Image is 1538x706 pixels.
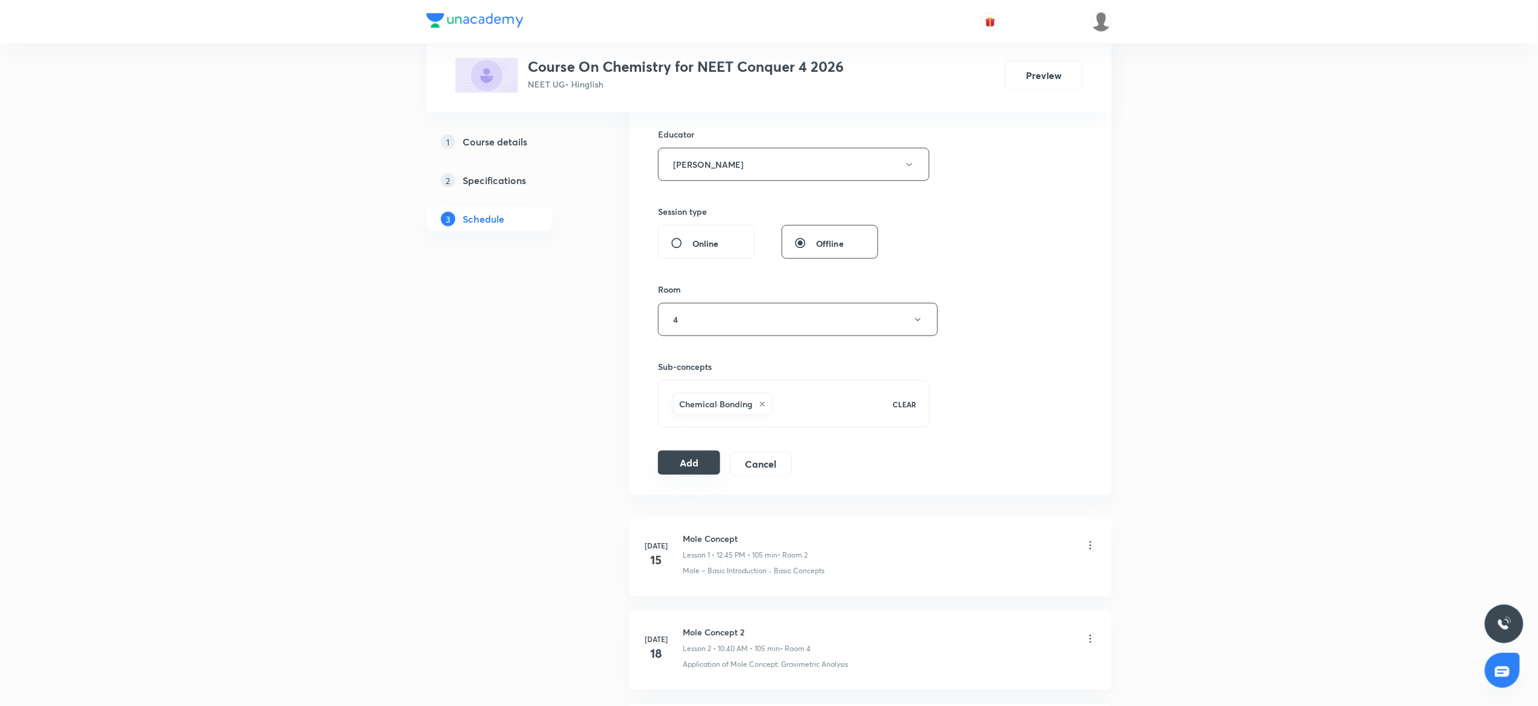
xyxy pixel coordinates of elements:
h6: Sub-concepts [658,360,929,373]
h6: Educator [658,128,929,141]
p: Lesson 1 • 12:45 PM • 105 min [683,550,777,561]
img: ttu [1497,617,1511,631]
button: Add [658,451,720,475]
button: 4 [658,303,938,336]
h6: Session type [658,205,707,218]
a: Company Logo [426,13,524,31]
img: Company Logo [426,13,524,28]
button: avatar [981,12,1000,31]
h6: Room [658,283,681,296]
h5: Schedule [463,212,504,226]
p: Basic Concepts [774,565,824,576]
a: 1Course details [426,130,590,154]
p: CLEAR [893,399,917,410]
p: 2 [441,173,455,188]
p: • Room 4 [780,643,811,654]
span: Offline [816,237,844,250]
p: 1 [441,135,455,149]
button: Cancel [730,452,792,476]
img: 48EFD40A-D0B6-4139-A8C8-838BDED30FF9_plus.png [455,58,518,93]
p: Lesson 2 • 10:40 AM • 105 min [683,643,780,654]
p: • Room 2 [777,550,808,561]
h6: [DATE] [644,540,668,551]
div: · [769,565,771,576]
p: Application of Mole Concept: Gravimetric Analysis [683,659,848,670]
img: avatar [985,16,996,27]
h6: Chemical Bonding [679,398,753,410]
a: 2Specifications [426,168,590,192]
img: Shivank [1091,11,1112,32]
h4: 15 [644,551,668,569]
p: NEET UG • Hinglish [528,78,844,91]
p: 3 [441,212,455,226]
h5: Specifications [463,173,526,188]
button: [PERSON_NAME] [658,148,929,181]
h6: [DATE] [644,634,668,644]
h3: Course On Chemistry for NEET Conquer 4 2026 [528,58,844,75]
span: Online [692,237,719,250]
p: Mole – Basic Introduction [683,565,767,576]
h6: Mole Concept 2 [683,626,811,638]
h6: Mole Concept [683,532,808,545]
h5: Course details [463,135,527,149]
button: Preview [1005,61,1083,90]
h4: 18 [644,644,668,663]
